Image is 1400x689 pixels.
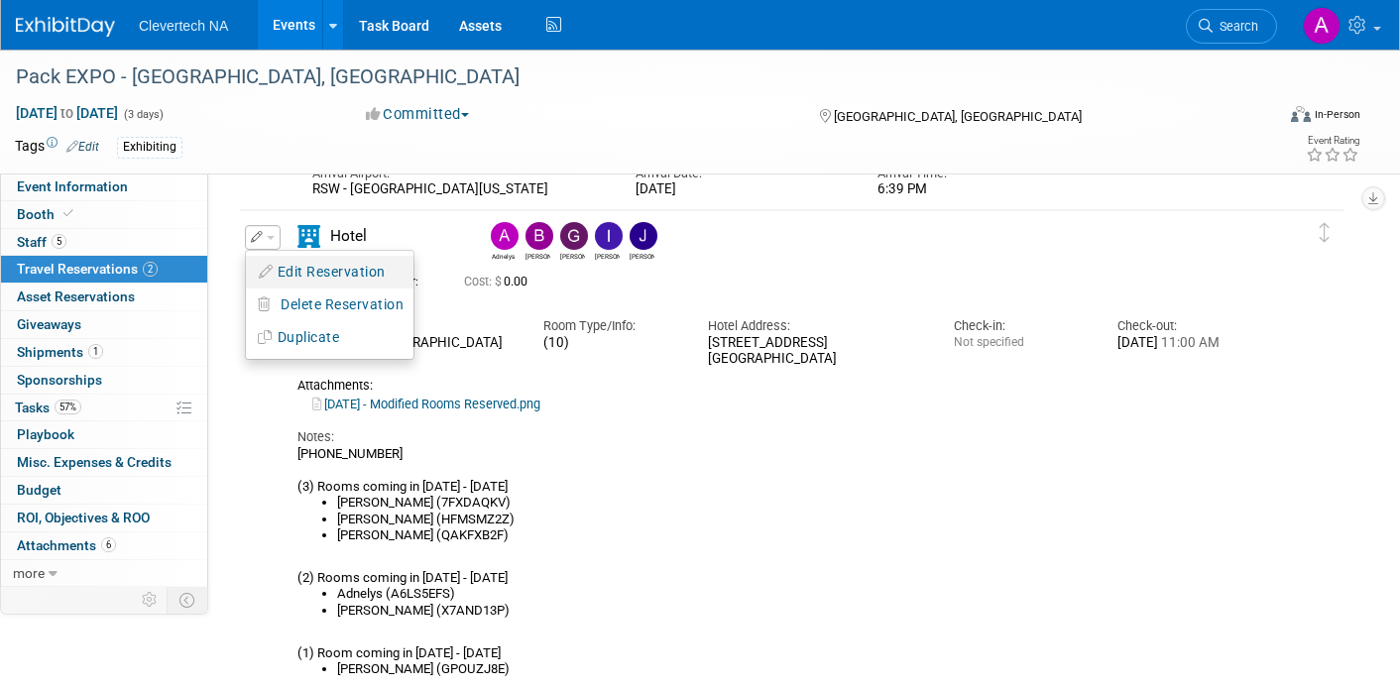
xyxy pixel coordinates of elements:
[17,178,128,194] span: Event Information
[1158,335,1220,350] span: 11:00 AM
[66,140,99,154] a: Edit
[297,428,1252,446] div: Notes:
[491,222,519,250] img: Adnelys Hernandez
[1,229,207,256] a: Staff5
[58,105,76,121] span: to
[1,284,207,310] a: Asset Reservations
[337,527,1252,543] li: [PERSON_NAME] (QAKFXB2F)
[15,104,119,122] span: [DATE] [DATE]
[464,275,504,288] span: Cost: $
[543,317,677,335] div: Room Type/Info:
[122,108,164,121] span: (3 days)
[312,397,540,411] a: [DATE] - Modified Rooms Reserved.png
[525,222,553,250] img: Beth Zarnick-Duffy
[330,227,367,245] span: Hotel
[15,136,99,159] td: Tags
[708,335,924,369] div: [STREET_ADDRESS] [GEOGRAPHIC_DATA]
[595,222,623,250] img: Ildiko Nyeste
[1,173,207,200] a: Event Information
[1291,106,1311,122] img: Format-Inperson.png
[543,335,677,351] div: (10)
[1,395,207,421] a: Tasks57%
[17,206,77,222] span: Booth
[1161,103,1360,133] div: Event Format
[1314,107,1360,122] div: In-Person
[337,512,1252,527] li: [PERSON_NAME] (HFMSMZ2Z)
[17,454,172,470] span: Misc. Expenses & Credits
[1,477,207,504] a: Budget
[88,344,103,359] span: 1
[1186,9,1277,44] a: Search
[15,400,81,415] span: Tasks
[1,201,207,228] a: Booth
[1,339,207,366] a: Shipments1
[1,367,207,394] a: Sponsorships
[1303,7,1341,45] img: Adnelys Hernandez
[337,661,1252,677] li: [PERSON_NAME] (GPOUZJ8E)
[246,290,413,319] button: Delete Reservation
[17,288,135,304] span: Asset Reservations
[486,222,521,261] div: Adnelys Hernandez
[337,495,1252,511] li: [PERSON_NAME] (7FXDAQKV)
[521,222,555,261] div: Beth Zarnick-Duffy
[555,222,590,261] div: Giorgio Zanardi
[133,587,168,613] td: Personalize Event Tab Strip
[168,587,208,613] td: Toggle Event Tabs
[17,234,66,250] span: Staff
[337,603,1252,635] li: [PERSON_NAME] (X7AND13P)
[281,296,404,312] span: Delete Reservation
[1,256,207,283] a: Travel Reservations2
[297,225,320,248] i: Hotel
[1213,19,1258,34] span: Search
[590,222,625,261] div: Ildiko Nyeste
[1,449,207,476] a: Misc. Expenses & Credits
[246,323,413,352] button: Duplicate
[630,250,654,261] div: Jean St-Martin
[312,181,606,198] div: RSW - [GEOGRAPHIC_DATA][US_STATE]
[9,59,1245,95] div: Pack EXPO - [GEOGRAPHIC_DATA], [GEOGRAPHIC_DATA]
[595,250,620,261] div: Ildiko Nyeste
[1320,223,1330,243] i: Click and drag to move item
[359,104,477,125] button: Committed
[1,560,207,587] a: more
[636,181,848,198] div: [DATE]
[954,335,1088,350] div: Not specified
[63,208,73,219] i: Booth reservation complete
[1,311,207,338] a: Giveaways
[17,344,103,360] span: Shipments
[17,316,81,332] span: Giveaways
[1,421,207,448] a: Playbook
[560,222,588,250] img: Giorgio Zanardi
[1,532,207,559] a: Attachments6
[117,137,182,158] div: Exhibiting
[17,537,116,553] span: Attachments
[16,17,115,37] img: ExhibitDay
[464,275,535,288] span: 0.00
[143,262,158,277] span: 2
[17,482,61,498] span: Budget
[877,181,1090,198] div: 6:39 PM
[630,222,657,250] img: Jean St-Martin
[1117,317,1251,335] div: Check-out:
[1306,136,1359,146] div: Event Rating
[101,537,116,552] span: 6
[297,378,1252,394] div: Attachments:
[17,510,150,525] span: ROI, Objectives & ROO
[13,565,45,581] span: more
[954,317,1088,335] div: Check-in:
[560,250,585,261] div: Giorgio Zanardi
[139,18,228,34] span: Clevertech NA
[525,250,550,261] div: Beth Zarnick-Duffy
[708,317,924,335] div: Hotel Address:
[17,426,74,442] span: Playbook
[246,258,413,287] button: Edit Reservation
[834,109,1082,124] span: [GEOGRAPHIC_DATA], [GEOGRAPHIC_DATA]
[52,234,66,249] span: 5
[337,586,1252,602] li: Adnelys (A6LS5EFS)
[55,400,81,414] span: 57%
[625,222,659,261] div: Jean St-Martin
[491,250,516,261] div: Adnelys Hernandez
[1,505,207,531] a: ROI, Objectives & ROO
[17,372,102,388] span: Sponsorships
[17,261,158,277] span: Travel Reservations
